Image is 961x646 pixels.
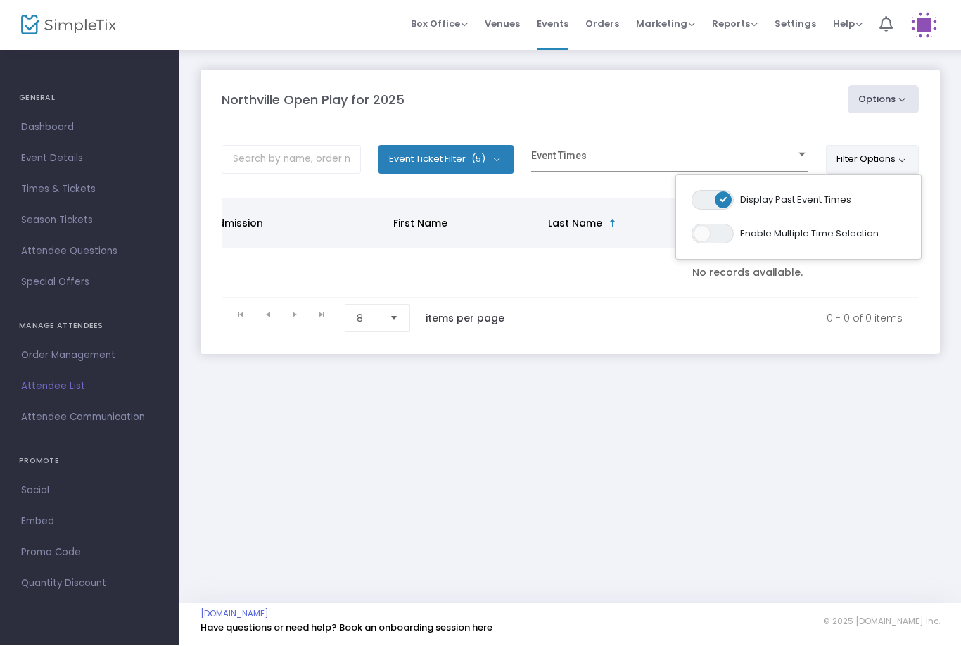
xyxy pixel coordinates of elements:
[21,243,158,261] span: Attendee Questions
[19,448,160,476] h4: PROMOTE
[426,312,504,326] label: items per page
[21,150,158,168] span: Event Details
[222,199,918,298] div: Data table
[393,217,447,231] span: First Name
[378,146,514,174] button: Event Ticket Filter(5)
[21,378,158,396] span: Attendee List
[848,86,919,114] button: Options
[21,409,158,427] span: Attendee Communication
[534,305,903,333] kendo-pager-info: 0 - 0 of 0 items
[21,181,158,199] span: Times & Tickets
[384,305,404,332] button: Select
[607,218,618,229] span: Sortable
[210,217,263,231] span: Admission
[201,621,492,635] a: Have questions or need help? Book an onboarding session here
[833,18,863,31] span: Help
[740,227,879,240] span: Enable Multiple Time Selection
[222,91,405,110] m-panel-title: Northville Open Play for 2025
[21,513,158,531] span: Embed
[471,154,485,165] span: (5)
[775,6,816,42] span: Settings
[720,196,727,203] span: ON
[485,6,520,42] span: Venues
[21,347,158,365] span: Order Management
[21,544,158,562] span: Promo Code
[740,193,851,206] span: Display Past Event Times
[201,609,269,620] a: [DOMAIN_NAME]
[21,482,158,500] span: Social
[21,119,158,137] span: Dashboard
[712,18,758,31] span: Reports
[19,84,160,113] h4: GENERAL
[21,274,158,292] span: Special Offers
[411,18,468,31] span: Box Office
[21,212,158,230] span: Season Tickets
[21,575,158,593] span: Quantity Discount
[222,146,361,175] input: Search by name, order number, email, ip address
[826,146,919,174] button: Filter Options
[636,18,695,31] span: Marketing
[548,217,602,231] span: Last Name
[357,312,378,326] span: 8
[19,312,160,341] h4: MANAGE ATTENDEES
[537,6,568,42] span: Events
[585,6,619,42] span: Orders
[823,616,940,628] span: © 2025 [DOMAIN_NAME] Inc.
